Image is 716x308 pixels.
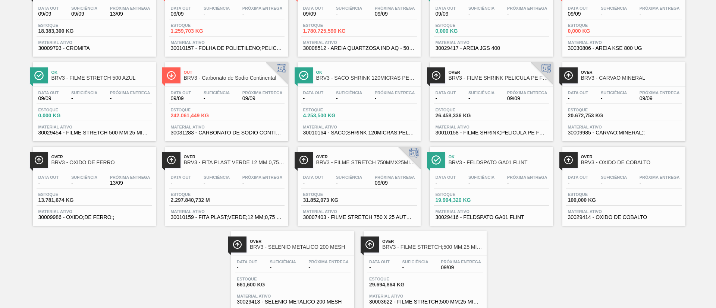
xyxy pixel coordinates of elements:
[38,91,59,95] span: Data out
[160,57,292,141] a: ÍconeOutBRV3 - Carbonato de Sodio ContinentalData out09/09Suficiência-Próxima Entrega09/09Estoque...
[38,40,150,45] span: Material ativo
[38,6,59,10] span: Data out
[436,23,488,28] span: Estoque
[449,155,549,159] span: Ok
[303,45,415,51] span: 30008512 - AREIA QUARTZOSA IND AQ - 50 - 800 UG
[303,180,324,186] span: -
[303,209,415,214] span: Material ativo
[436,180,456,186] span: -
[436,197,488,203] span: 19.994,320 KG
[581,75,682,81] span: BRV3 - CARVAO MINERAL
[369,277,421,281] span: Estoque
[436,40,547,45] span: Material ativo
[71,11,97,17] span: 09/09
[303,11,324,17] span: 09/09
[568,113,620,118] span: 20.672,753 KG
[568,45,680,51] span: 30030806 - AREIA KSE 800 UG
[375,180,415,186] span: 09/09
[250,239,351,244] span: Over
[601,175,627,180] span: Suficiência
[316,75,417,81] span: BRV3 - SACO SHRINK 120MICRAS PELICULA PE FOLHA
[292,57,424,141] a: ÍconeOkBRV3 - SACO SHRINK 120MICRAS PELICULA PE FOLHAData out-Suficiência-Próxima Entrega-Estoque...
[449,70,549,74] span: Over
[71,180,97,186] span: -
[468,6,494,10] span: Suficiência
[568,197,620,203] span: 100,000 KG
[507,96,547,101] span: 09/09
[292,141,424,226] a: ÍconeOverBRV3 - FILME STRETCH 750MMX25MICRAData out-Suficiência-Próxima Entrega09/09Estoque31.852...
[110,6,150,10] span: Próxima Entrega
[110,91,150,95] span: Próxima Entrega
[568,130,680,136] span: 30009985 - CARVAO;MINERAL;;
[242,6,283,10] span: Próxima Entrega
[184,155,285,159] span: Over
[237,260,257,264] span: Data out
[270,260,296,264] span: Suficiência
[568,6,588,10] span: Data out
[568,11,588,17] span: 09/09
[171,45,283,51] span: 30010157 - FOLHA DE POLIETILENO;PELICULA POLIETILEN
[640,175,680,180] span: Próxima Entrega
[316,155,417,159] span: Over
[507,11,547,17] span: -
[382,239,483,244] span: Over
[204,91,230,95] span: Suficiência
[468,91,494,95] span: Suficiência
[38,125,150,129] span: Material ativo
[51,160,152,165] span: BRV3 - ÓXIDO DE FERRO
[171,40,283,45] span: Material ativo
[171,215,283,220] span: 30010159 - FITA PLAST;VERDE;12 MM;0,75 MM;2000 M;FU
[402,260,428,264] span: Suficiência
[436,113,488,118] span: 26.458,336 KG
[640,180,680,186] span: -
[167,71,176,80] img: Ícone
[369,260,390,264] span: Data out
[38,215,150,220] span: 30009986 - OXIDO;DE FERRO;;
[303,113,355,118] span: 4.253,500 KG
[436,192,488,197] span: Estoque
[38,28,91,34] span: 18.383,300 KG
[568,209,680,214] span: Material ativo
[436,175,456,180] span: Data out
[564,71,573,80] img: Ícone
[237,294,349,298] span: Material ativo
[308,265,349,270] span: -
[568,28,620,34] span: 0,000 KG
[303,6,324,10] span: Data out
[336,96,362,101] span: -
[71,175,97,180] span: Suficiência
[468,175,494,180] span: Suficiência
[375,91,415,95] span: Próxima Entrega
[51,70,152,74] span: Ok
[424,141,557,226] a: ÍconeOkBRV3 - FELDSPATO GA01 FLINTData out-Suficiência-Próxima Entrega-Estoque19.994,320 KGMateri...
[468,11,494,17] span: -
[436,125,547,129] span: Material ativo
[507,6,547,10] span: Próxima Entrega
[308,260,349,264] span: Próxima Entrega
[38,197,91,203] span: 13.781,674 KG
[336,6,362,10] span: Suficiência
[38,180,59,186] span: -
[303,28,355,34] span: 1.780.725,590 KG
[601,91,627,95] span: Suficiência
[71,91,97,95] span: Suficiência
[601,6,627,10] span: Suficiência
[303,108,355,112] span: Estoque
[402,265,428,270] span: -
[242,11,283,17] span: -
[27,57,160,141] a: ÍconeOkBRV3 - FILME STRETCH 500 AZULData out09/09Suficiência-Próxima Entrega-Estoque0,000 KGMater...
[242,96,283,101] span: 09/09
[204,96,230,101] span: -
[171,180,191,186] span: -
[38,11,59,17] span: 09/09
[204,175,230,180] span: Suficiência
[110,96,150,101] span: -
[171,209,283,214] span: Material ativo
[171,28,223,34] span: 1.259,703 KG
[71,6,97,10] span: Suficiência
[640,91,680,95] span: Próxima Entrega
[303,125,415,129] span: Material ativo
[568,180,588,186] span: -
[375,96,415,101] span: -
[557,141,689,226] a: ÍconeOverBRV3 - OXIDO DE COBALTOData out-Suficiência-Próxima Entrega-Estoque100,000 KGMaterial at...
